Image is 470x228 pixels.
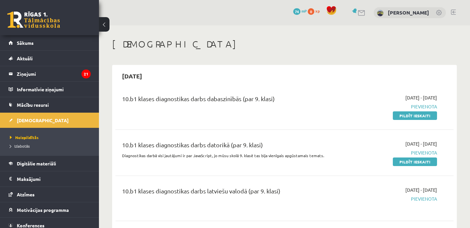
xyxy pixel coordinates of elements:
a: 74 mP [293,8,307,14]
div: 10.b1 klases diagnostikas darbs latviešu valodā (par 9. klasi) [122,186,329,199]
span: 74 [293,8,300,15]
span: xp [315,8,320,14]
span: Motivācijas programma [17,207,69,213]
a: Aktuāli [9,51,91,66]
a: Sākums [9,35,91,50]
span: Aktuāli [17,55,33,61]
h1: [DEMOGRAPHIC_DATA] [112,39,457,50]
img: Igors Aleksejevs [377,10,384,16]
div: 10.b1 klases diagnostikas darbs datorikā (par 9. klasi) [122,140,329,153]
p: Diagnostikas darbā visi jautājumi ir par JavaScript, jo mūsu skolā 9. klasē tas bija vienīgais ap... [122,153,329,158]
span: Atzīmes [17,191,35,197]
div: 10.b1 klases diagnostikas darbs dabaszinībās (par 9. klasi) [122,94,329,106]
a: Neizpildītās [10,134,92,140]
a: [DEMOGRAPHIC_DATA] [9,113,91,128]
span: Pievienota [339,149,437,156]
a: Mācību resursi [9,97,91,112]
span: Pievienota [339,195,437,202]
span: Neizpildītās [10,135,39,140]
span: Pievienota [339,103,437,110]
a: [PERSON_NAME] [388,9,429,16]
a: Pildīt ieskaiti [393,157,437,166]
a: Ziņojumi21 [9,66,91,81]
span: Digitālie materiāli [17,160,56,166]
span: [DATE] - [DATE] [405,94,437,101]
a: Informatīvie ziņojumi [9,82,91,97]
a: Maksājumi [9,171,91,186]
h2: [DATE] [115,68,149,84]
span: Izlabotās [10,143,30,149]
a: 0 xp [308,8,323,14]
a: Izlabotās [10,143,92,149]
a: Digitālie materiāli [9,156,91,171]
span: Mācību resursi [17,102,49,108]
span: mP [301,8,307,14]
span: [DATE] - [DATE] [405,186,437,193]
legend: Maksājumi [17,171,91,186]
a: Motivācijas programma [9,202,91,217]
legend: Informatīvie ziņojumi [17,82,91,97]
span: [DATE] - [DATE] [405,140,437,147]
i: 21 [81,70,91,78]
span: 0 [308,8,314,15]
span: Sākums [17,40,34,46]
a: Atzīmes [9,187,91,202]
a: Pildīt ieskaiti [393,111,437,120]
a: Rīgas 1. Tālmācības vidusskola [7,12,60,28]
span: [DEMOGRAPHIC_DATA] [17,117,69,123]
legend: Ziņojumi [17,66,91,81]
